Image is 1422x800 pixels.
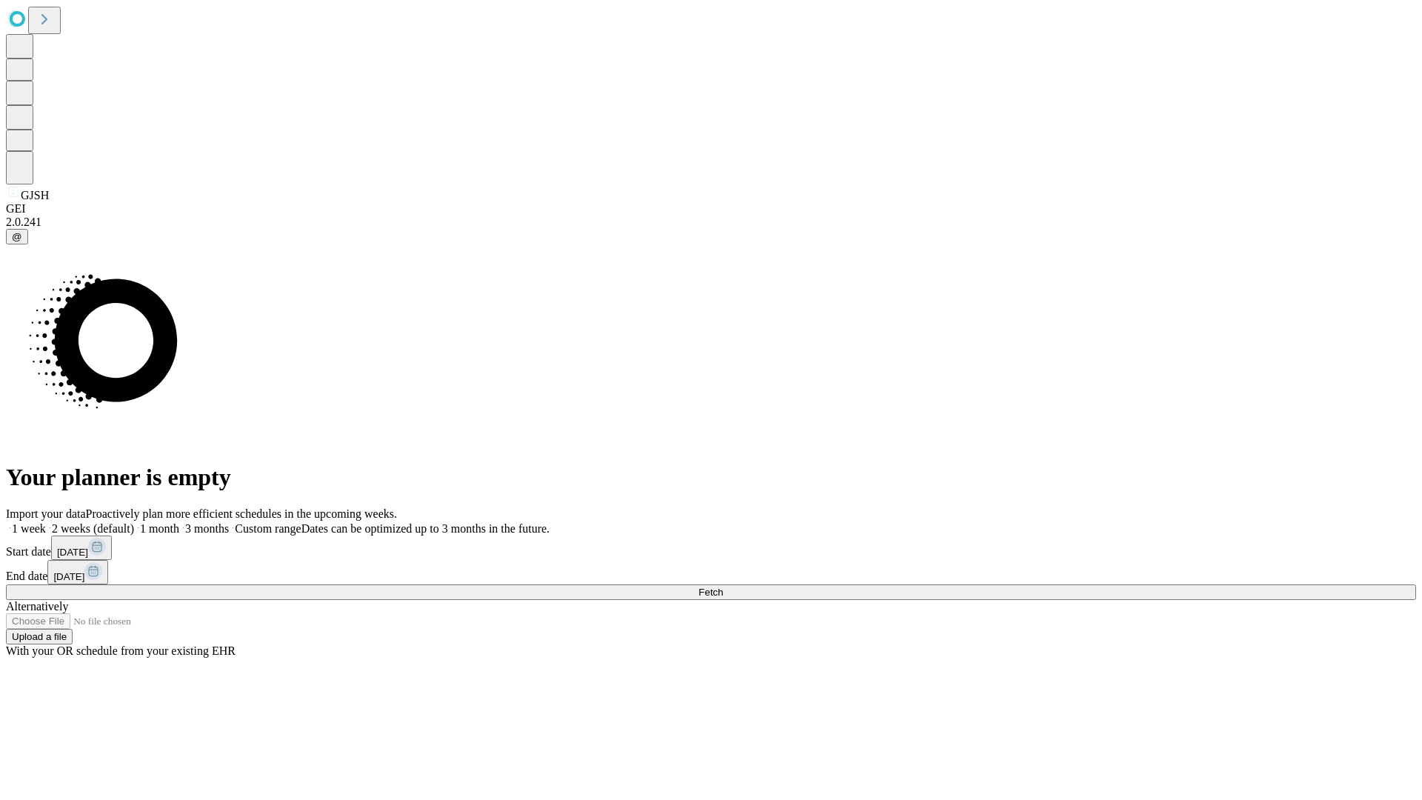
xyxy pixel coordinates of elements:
span: @ [12,231,22,242]
span: 2 weeks (default) [52,522,134,535]
button: [DATE] [47,560,108,584]
span: [DATE] [53,571,84,582]
span: GJSH [21,189,49,201]
span: 1 week [12,522,46,535]
button: Fetch [6,584,1416,600]
div: GEI [6,202,1416,216]
button: Upload a file [6,629,73,644]
span: Import your data [6,507,86,520]
div: Start date [6,536,1416,560]
h1: Your planner is empty [6,464,1416,491]
div: 2.0.241 [6,216,1416,229]
span: Proactively plan more efficient schedules in the upcoming weeks. [86,507,397,520]
div: End date [6,560,1416,584]
span: Dates can be optimized up to 3 months in the future. [301,522,550,535]
span: With your OR schedule from your existing EHR [6,644,236,657]
span: Alternatively [6,600,68,613]
span: [DATE] [57,547,88,558]
span: 3 months [185,522,229,535]
span: Fetch [698,587,723,598]
button: [DATE] [51,536,112,560]
span: Custom range [235,522,301,535]
button: @ [6,229,28,244]
span: 1 month [140,522,179,535]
